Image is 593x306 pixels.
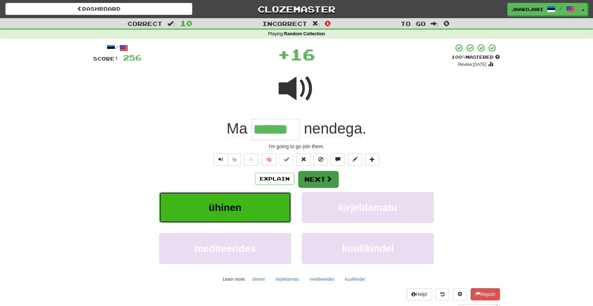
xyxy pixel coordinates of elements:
[290,45,315,63] span: 16
[223,277,245,282] small: Learn more:
[302,192,434,223] button: kirjeldamatu
[471,288,500,300] button: Report
[262,20,307,27] span: Incorrect
[127,20,162,27] span: Correct
[451,54,466,60] span: 100 %
[314,154,328,166] button: Ignore sentence (alt+i)
[451,54,500,61] div: Mastered
[214,154,228,166] button: Play sentence audio (ctl+space)
[228,154,241,166] button: ½
[325,19,331,27] span: 0
[278,43,290,65] span: +
[407,288,432,300] button: Help!
[507,3,579,16] a: JaakOjari /
[284,31,325,36] strong: Random Collection
[365,154,379,166] button: Add to collection (alt+a)
[159,233,291,264] button: mediteerides
[296,154,311,166] button: Reset to 0% Mastered (alt+r)
[212,154,241,166] div: Text-to-speech controls
[159,192,291,223] button: ühinen
[93,43,141,52] div: /
[339,202,397,213] span: kirjeldamatu
[93,143,500,150] div: I'm going to go join them.
[244,154,258,166] button: Favorite sentence (alt+f)
[312,21,320,27] span: :
[5,3,192,15] a: Dashboard
[298,171,338,187] button: Next
[180,19,192,27] span: 10
[209,202,242,213] span: ühinen
[306,274,338,285] button: mediteerides
[331,154,345,166] button: Discuss sentence (alt+u)
[341,274,369,285] button: kuulikindel
[304,120,363,137] span: nendega
[444,19,450,27] span: 0
[261,154,277,166] button: 🧠
[279,154,294,166] button: Set this sentence to 100% Mastered (alt+m)
[167,21,175,27] span: :
[458,62,487,67] small: Review: [DATE]
[227,120,247,137] span: Ma
[93,56,119,62] span: Score:
[123,53,141,62] span: 256
[401,20,426,27] span: To go
[194,243,256,254] span: mediteerides
[436,288,449,300] button: Round history (alt+y)
[302,233,434,264] button: kuulikindel
[431,21,439,27] span: :
[348,154,362,166] button: Edit sentence (alt+d)
[272,274,303,285] button: kirjeldamatu
[248,274,269,285] button: ühinen
[203,3,390,15] a: Clozemaster
[559,6,563,11] span: /
[342,243,394,254] span: kuulikindel
[255,173,294,185] button: Explain
[300,120,366,137] span: .
[511,6,543,12] span: JaakOjari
